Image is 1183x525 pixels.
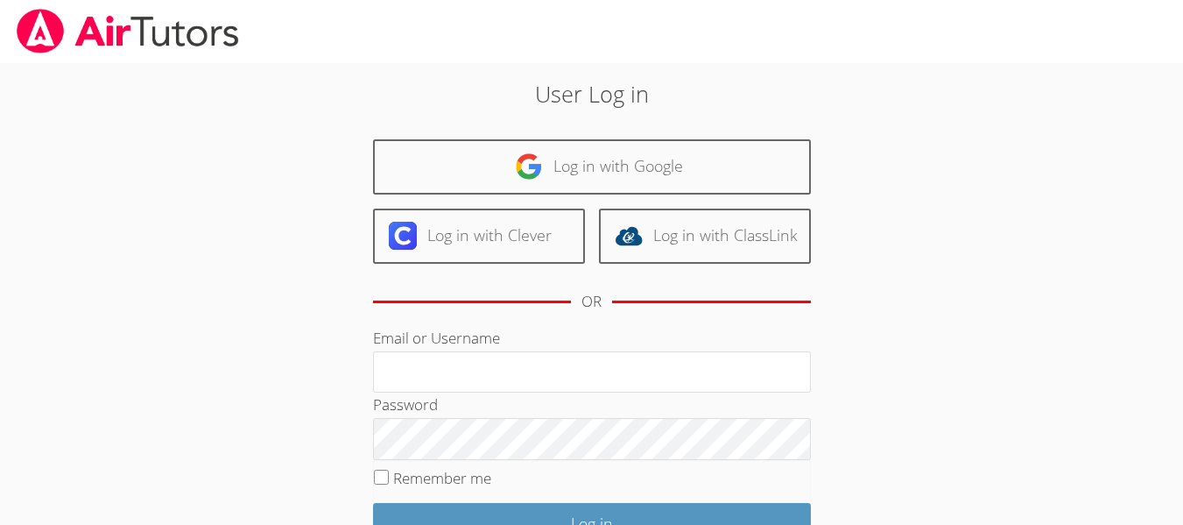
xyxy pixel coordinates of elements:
h2: User Log in [272,77,912,110]
a: Log in with Clever [373,209,585,264]
label: Remember me [393,468,491,488]
a: Log in with ClassLink [599,209,811,264]
label: Email or Username [373,328,500,348]
img: classlink-logo-d6bb404cc1216ec64c9a2012d9dc4662098be43eaf13dc465df04b49fa7ab582.svg [615,222,643,250]
div: OR [581,289,602,315]
img: airtutors_banner-c4298cdbf04f3fff15de1276eac7730deb9818008684d7c2e4769d2f7ddbe033.png [15,9,241,53]
a: Log in with Google [373,139,811,195]
img: clever-logo-6eab21bc6e7a338710f1a6ff85c0baf02591cd810cc4098c63d3a4b26e2feb20.svg [389,222,417,250]
label: Password [373,394,438,415]
img: google-logo-50288ca7cdecda66e5e0955fdab243c47b7ad437acaf1139b6f446037453330a.svg [515,153,543,181]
